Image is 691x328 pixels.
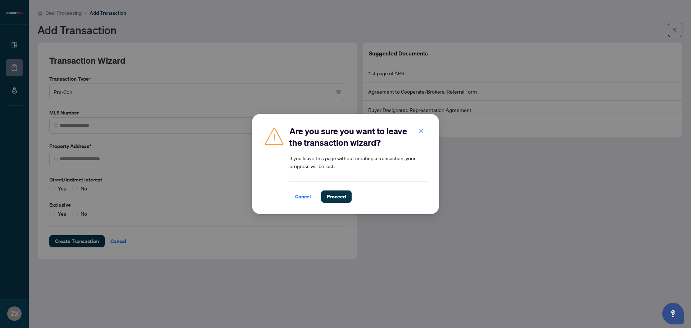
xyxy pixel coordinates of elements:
button: Proceed [321,190,352,203]
h2: Are you sure you want to leave the transaction wizard? [289,125,428,148]
button: Cancel [289,190,317,203]
article: If you leave this page without creating a transaction, your progress will be lost. [289,154,428,170]
span: Cancel [295,191,311,202]
button: Open asap [662,303,684,324]
span: Proceed [327,191,346,202]
span: close [419,128,424,133]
